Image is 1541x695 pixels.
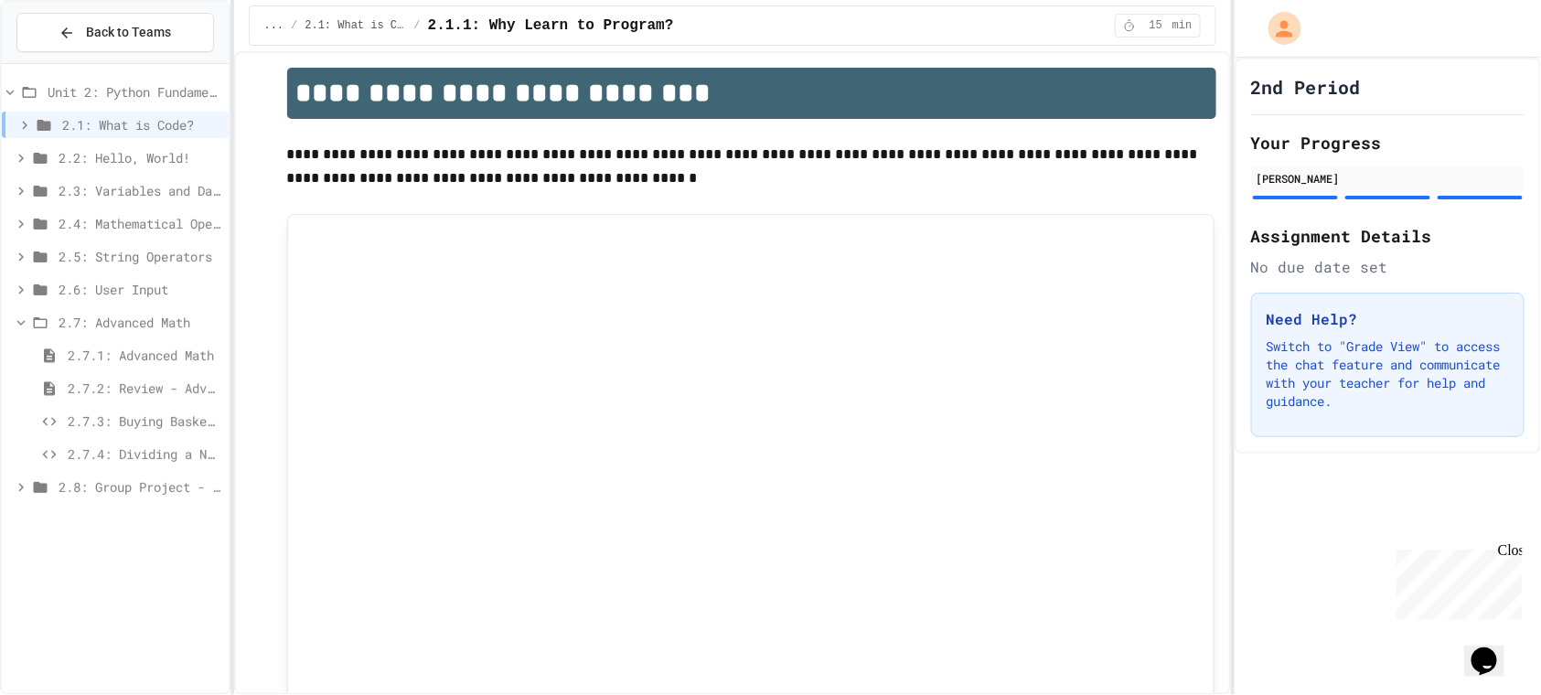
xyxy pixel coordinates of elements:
span: 2.8: Group Project - Mad Libs [59,477,221,497]
span: 2.1: What is Code? [62,115,221,134]
span: 2.7.1: Advanced Math [68,346,221,365]
div: [PERSON_NAME] [1257,170,1519,187]
div: Chat with us now!Close [7,7,126,116]
span: 2.4: Mathematical Operators [59,214,221,233]
iframe: chat widget [1389,542,1523,620]
span: Unit 2: Python Fundamentals [48,82,221,102]
span: 2.7: Advanced Math [59,313,221,332]
span: 2.2: Hello, World! [59,148,221,167]
span: 2.5: String Operators [59,247,221,266]
span: / [414,18,421,33]
span: 2.1: What is Code? [305,18,406,33]
span: ... [264,18,284,33]
p: Switch to "Grade View" to access the chat feature and communicate with your teacher for help and ... [1267,337,1509,411]
h2: Assignment Details [1251,223,1525,249]
h3: Need Help? [1267,308,1509,330]
span: 15 [1141,18,1171,33]
h1: 2nd Period [1251,74,1361,100]
span: / [291,18,297,33]
span: min [1172,18,1193,33]
span: 2.3: Variables and Data Types [59,181,221,200]
span: 2.7.4: Dividing a Number [68,444,221,464]
button: Back to Teams [16,13,214,52]
div: My Account [1249,7,1306,49]
div: No due date set [1251,256,1525,278]
span: 2.6: User Input [59,280,221,299]
span: 2.7.2: Review - Advanced Math [68,379,221,398]
iframe: chat widget [1464,622,1523,677]
span: 2.7.3: Buying Basketballs [68,412,221,431]
h2: Your Progress [1251,130,1525,155]
span: 2.1.1: Why Learn to Program? [428,15,674,37]
span: Back to Teams [86,23,171,42]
